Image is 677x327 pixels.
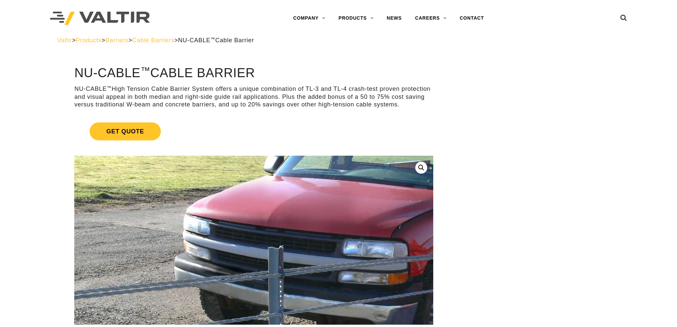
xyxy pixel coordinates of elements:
[132,37,174,44] a: Cable Barriers
[380,12,408,25] a: NEWS
[90,122,161,140] span: Get Quote
[74,114,433,148] a: Get Quote
[332,12,380,25] a: PRODUCTS
[57,37,620,44] div: > > > >
[76,37,102,44] a: Products
[409,12,453,25] a: CAREERS
[210,37,215,42] sup: ™
[74,85,433,108] p: NU-CABLE High Tension Cable Barrier System offers a unique combination of TL-3 and TL-4 crash-tes...
[141,65,150,76] sup: ™
[107,85,112,90] sup: ™
[105,37,128,44] a: Barriers
[453,12,491,25] a: CONTACT
[74,66,433,80] h1: NU-CABLE Cable Barrier
[57,37,72,44] a: Valtir
[178,37,254,44] span: NU-CABLE Cable Barrier
[287,12,332,25] a: COMPANY
[50,12,150,25] img: Valtir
